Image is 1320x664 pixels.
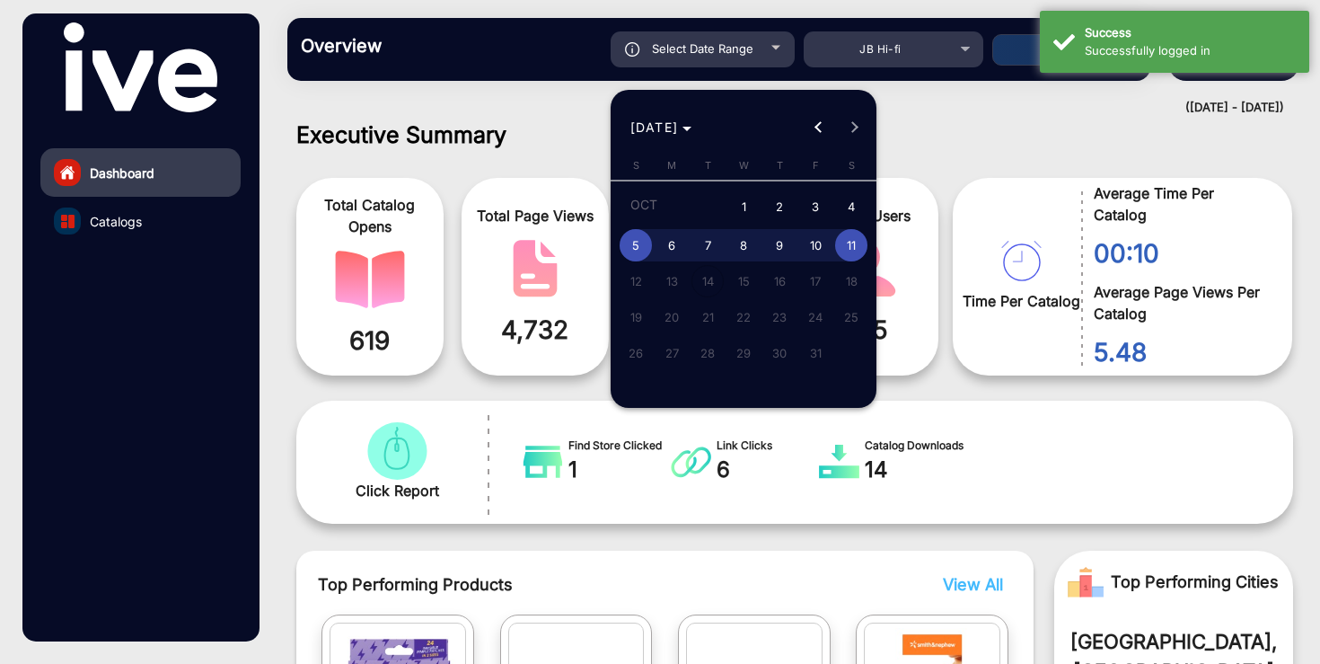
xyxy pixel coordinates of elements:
[618,335,654,371] button: October 26, 2025
[691,229,724,261] span: 7
[763,190,796,226] span: 2
[761,335,797,371] button: October 30, 2025
[799,337,832,369] span: 31
[799,301,832,333] span: 24
[726,227,761,263] button: October 8, 2025
[727,190,760,226] span: 1
[691,265,724,297] span: 14
[620,337,652,369] span: 26
[799,265,832,297] span: 17
[761,299,797,335] button: October 23, 2025
[690,299,726,335] button: October 21, 2025
[620,265,652,297] span: 12
[835,301,867,333] span: 25
[618,187,726,227] td: OCT
[726,299,761,335] button: October 22, 2025
[727,229,760,261] span: 8
[797,263,833,299] button: October 17, 2025
[763,229,796,261] span: 9
[777,159,783,172] span: T
[761,227,797,263] button: October 9, 2025
[656,265,688,297] span: 13
[618,263,654,299] button: October 12, 2025
[654,227,690,263] button: October 6, 2025
[727,301,760,333] span: 22
[800,110,836,146] button: Previous month
[799,229,832,261] span: 10
[797,227,833,263] button: October 10, 2025
[726,263,761,299] button: October 15, 2025
[618,227,654,263] button: October 5, 2025
[726,187,761,227] button: October 1, 2025
[833,227,869,263] button: October 11, 2025
[761,263,797,299] button: October 16, 2025
[691,301,724,333] span: 21
[656,301,688,333] span: 20
[667,159,676,172] span: M
[799,190,832,226] span: 3
[813,159,819,172] span: F
[763,265,796,297] span: 16
[620,229,652,261] span: 5
[849,159,855,172] span: S
[761,187,797,227] button: October 2, 2025
[623,111,700,144] button: Choose month and year
[630,120,679,135] span: [DATE]
[1085,42,1296,60] div: Successfully logged in
[797,187,833,227] button: October 3, 2025
[835,190,867,226] span: 4
[835,229,867,261] span: 11
[726,335,761,371] button: October 29, 2025
[690,227,726,263] button: October 7, 2025
[654,335,690,371] button: October 27, 2025
[833,263,869,299] button: October 18, 2025
[690,335,726,371] button: October 28, 2025
[763,301,796,333] span: 23
[739,159,749,172] span: W
[705,159,711,172] span: T
[654,299,690,335] button: October 20, 2025
[620,301,652,333] span: 19
[654,263,690,299] button: October 13, 2025
[690,263,726,299] button: October 14, 2025
[797,335,833,371] button: October 31, 2025
[1085,24,1296,42] div: Success
[633,159,639,172] span: S
[833,299,869,335] button: October 25, 2025
[727,265,760,297] span: 15
[691,337,724,369] span: 28
[727,337,760,369] span: 29
[763,337,796,369] span: 30
[656,229,688,261] span: 6
[656,337,688,369] span: 27
[835,265,867,297] span: 18
[833,187,869,227] button: October 4, 2025
[618,299,654,335] button: October 19, 2025
[797,299,833,335] button: October 24, 2025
